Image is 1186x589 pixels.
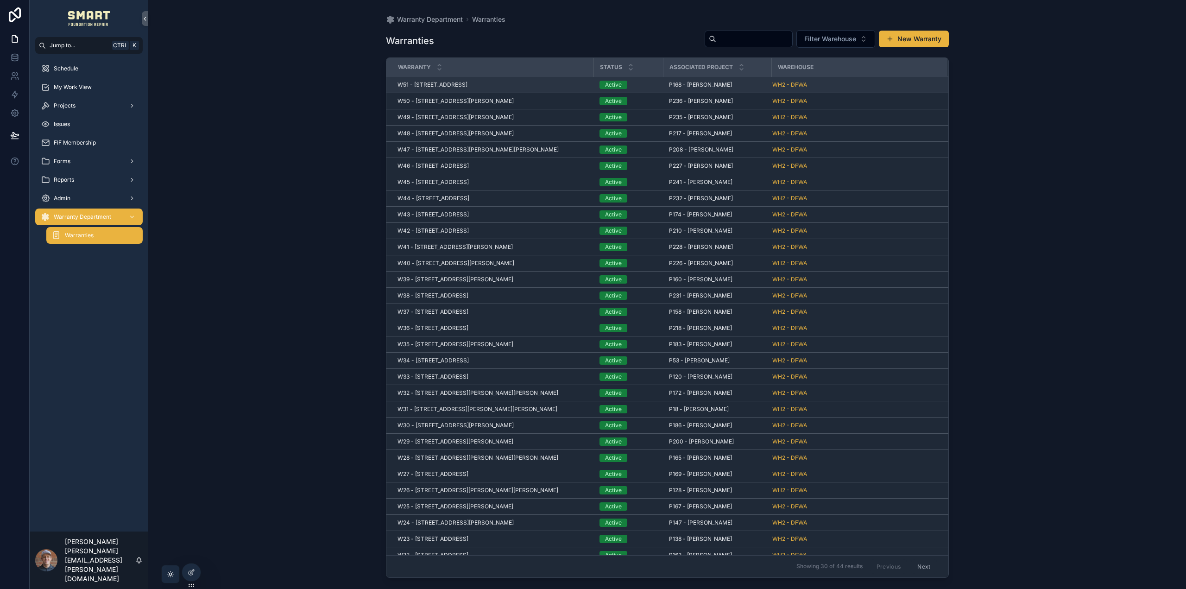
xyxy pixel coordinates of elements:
a: WH2 - DFWA [772,211,936,218]
a: P200 - [PERSON_NAME] [669,438,766,445]
a: P241 - [PERSON_NAME] [669,178,766,186]
a: WH2 - DFWA [772,97,807,105]
span: W24 - [STREET_ADDRESS][PERSON_NAME] [397,519,514,526]
span: P218 - [PERSON_NAME] [669,324,732,332]
span: P186 - [PERSON_NAME] [669,422,732,429]
span: P228 - [PERSON_NAME] [669,243,733,251]
a: WH2 - DFWA [772,373,807,380]
a: P169 - [PERSON_NAME] [669,470,766,478]
span: WH2 - DFWA [772,405,807,413]
a: W26 - [STREET_ADDRESS][PERSON_NAME][PERSON_NAME] [397,487,588,494]
a: P227 - [PERSON_NAME] [669,162,766,170]
a: W37 - [STREET_ADDRESS] [397,308,588,316]
span: W27 - [STREET_ADDRESS] [397,470,468,478]
span: W42 - [STREET_ADDRESS] [397,227,469,234]
a: WH2 - DFWA [772,243,807,251]
div: Active [605,275,622,284]
span: W23 - [STREET_ADDRESS] [397,535,468,543]
a: P231 - [PERSON_NAME] [669,292,766,299]
div: Active [605,519,622,527]
a: Active [599,454,658,462]
a: P128 - [PERSON_NAME] [669,487,766,494]
div: Active [605,373,622,381]
a: Active [599,324,658,332]
a: WH2 - DFWA [772,195,807,202]
a: Active [599,227,658,235]
span: W48 - [STREET_ADDRESS][PERSON_NAME] [397,130,514,137]
a: WH2 - DFWA [772,260,807,267]
a: W23 - [STREET_ADDRESS] [397,535,588,543]
div: Active [605,194,622,203]
div: Active [605,551,622,559]
span: W51 - [STREET_ADDRESS] [397,81,467,89]
a: WH2 - DFWA [772,487,936,494]
a: WH2 - DFWA [772,130,807,137]
div: Active [605,486,622,494]
a: Warranty Department [386,15,463,24]
a: P165 - [PERSON_NAME] [669,454,766,462]
a: Active [599,421,658,430]
a: P138 - [PERSON_NAME] [669,535,766,543]
a: Active [599,275,658,284]
span: W38 - [STREET_ADDRESS] [397,292,468,299]
a: Active [599,210,658,219]
a: W29 - [STREET_ADDRESS][PERSON_NAME] [397,438,588,445]
span: P172 - [PERSON_NAME] [669,389,732,397]
a: P236 - [PERSON_NAME] [669,97,766,105]
span: Warranties [472,15,505,24]
span: Filter Warehouse [804,34,856,44]
span: WH2 - DFWA [772,178,807,186]
a: W39 - [STREET_ADDRESS][PERSON_NAME] [397,276,588,283]
span: W25 - [STREET_ADDRESS][PERSON_NAME] [397,503,513,510]
div: Active [605,129,622,138]
span: Ctrl [112,41,129,50]
a: W24 - [STREET_ADDRESS][PERSON_NAME] [397,519,588,526]
a: W48 - [STREET_ADDRESS][PERSON_NAME] [397,130,588,137]
a: WH2 - DFWA [772,503,807,510]
div: Active [605,243,622,251]
span: W22 - [STREET_ADDRESS] [397,551,468,559]
a: W34 - [STREET_ADDRESS] [397,357,588,364]
span: WH2 - DFWA [772,227,807,234]
a: WH2 - DFWA [772,146,936,153]
div: scrollable content [30,54,148,256]
a: Active [599,356,658,365]
a: WH2 - DFWA [772,438,936,445]
span: P120 - [PERSON_NAME] [669,373,732,380]
a: W50 - [STREET_ADDRESS][PERSON_NAME] [397,97,588,105]
span: WH2 - DFWA [772,162,807,170]
span: P226 - [PERSON_NAME] [669,260,733,267]
a: WH2 - DFWA [772,292,936,299]
a: Active [599,389,658,397]
span: P210 - [PERSON_NAME] [669,227,732,234]
a: WH2 - DFWA [772,276,807,283]
a: Active [599,551,658,559]
button: New Warranty [879,31,949,47]
span: W46 - [STREET_ADDRESS] [397,162,469,170]
span: WH2 - DFWA [772,357,807,364]
a: WH2 - DFWA [772,211,807,218]
a: W28 - [STREET_ADDRESS][PERSON_NAME][PERSON_NAME] [397,454,588,462]
a: W38 - [STREET_ADDRESS] [397,292,588,299]
img: App logo [68,11,110,26]
a: Warranty Department [35,209,143,225]
a: P217 - [PERSON_NAME] [669,130,766,137]
a: P226 - [PERSON_NAME] [669,260,766,267]
span: Schedule [54,65,78,72]
span: W32 - [STREET_ADDRESS][PERSON_NAME][PERSON_NAME] [397,389,558,397]
div: Active [605,502,622,511]
a: WH2 - DFWA [772,324,807,332]
a: WH2 - DFWA [772,405,936,413]
a: W25 - [STREET_ADDRESS][PERSON_NAME] [397,503,588,510]
span: P227 - [PERSON_NAME] [669,162,733,170]
a: P158 - [PERSON_NAME] [669,308,766,316]
span: WH2 - DFWA [772,146,807,153]
span: P53 - [PERSON_NAME] [669,357,730,364]
button: Jump to...CtrlK [35,37,143,54]
a: P172 - [PERSON_NAME] [669,389,766,397]
span: P235 - [PERSON_NAME] [669,114,733,121]
a: Active [599,470,658,478]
